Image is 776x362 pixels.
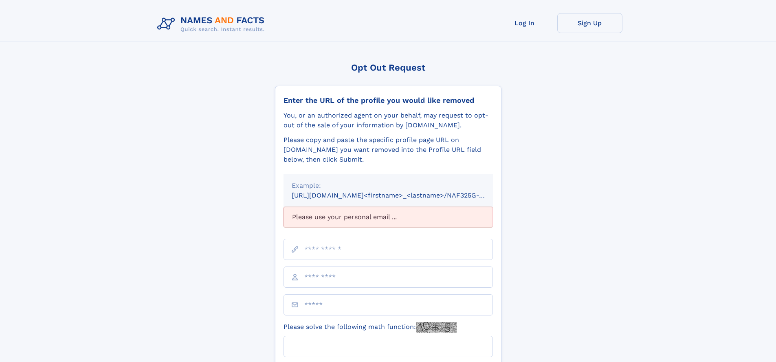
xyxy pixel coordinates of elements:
div: Please use your personal email ... [284,207,493,227]
img: Logo Names and Facts [154,13,271,35]
div: Enter the URL of the profile you would like removed [284,96,493,105]
div: Example: [292,181,485,191]
div: Opt Out Request [275,62,501,73]
label: Please solve the following math function: [284,322,457,333]
div: You, or an authorized agent on your behalf, may request to opt-out of the sale of your informatio... [284,111,493,130]
a: Sign Up [557,13,622,33]
a: Log In [492,13,557,33]
div: Please copy and paste the specific profile page URL on [DOMAIN_NAME] you want removed into the Pr... [284,135,493,164]
small: [URL][DOMAIN_NAME]<firstname>_<lastname>/NAF325G-xxxxxxxx [292,191,508,199]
